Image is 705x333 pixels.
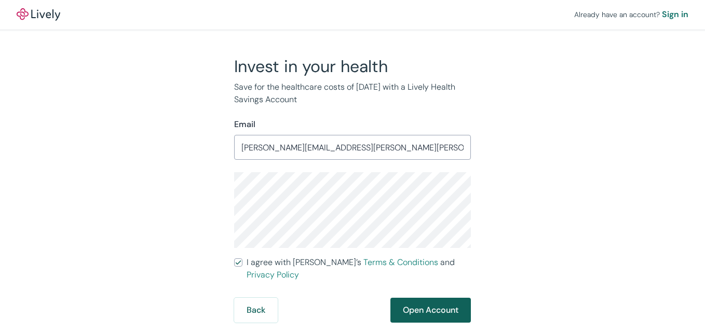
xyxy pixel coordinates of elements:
div: Already have an account? [574,8,688,21]
a: Privacy Policy [247,269,299,280]
a: Sign in [662,8,688,21]
h2: Invest in your health [234,56,471,77]
a: LivelyLively [17,8,60,21]
button: Open Account [390,298,471,323]
span: I agree with [PERSON_NAME]’s and [247,256,471,281]
p: Save for the healthcare costs of [DATE] with a Lively Health Savings Account [234,81,471,106]
button: Back [234,298,278,323]
a: Terms & Conditions [363,257,438,268]
label: Email [234,118,255,131]
img: Lively [17,8,60,21]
